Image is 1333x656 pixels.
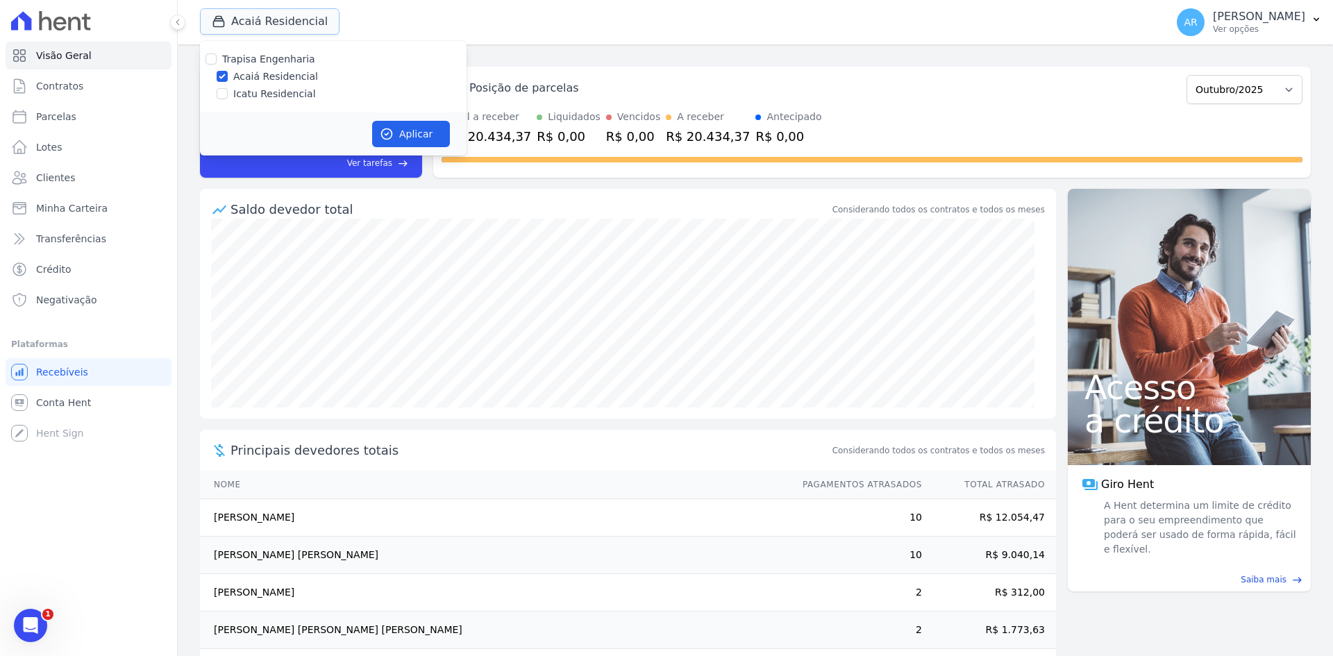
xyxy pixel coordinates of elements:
[36,49,92,62] span: Visão Geral
[606,127,660,146] div: R$ 0,00
[789,574,923,612] td: 2
[200,537,789,574] td: [PERSON_NAME] [PERSON_NAME]
[766,110,821,124] div: Antecipado
[1101,476,1154,493] span: Giro Hent
[6,389,171,417] a: Conta Hent
[1292,575,1302,585] span: east
[200,612,789,649] td: [PERSON_NAME] [PERSON_NAME] [PERSON_NAME]
[1213,24,1305,35] p: Ver opções
[251,157,408,169] a: Ver tarefas east
[200,471,789,499] th: Nome
[537,127,601,146] div: R$ 0,00
[372,121,450,147] button: Aplicar
[617,110,660,124] div: Vencidos
[6,358,171,386] a: Recebíveis
[789,612,923,649] td: 2
[923,574,1056,612] td: R$ 312,00
[233,87,316,101] label: Icatu Residencial
[923,471,1056,499] th: Total Atrasado
[789,471,923,499] th: Pagamentos Atrasados
[1084,371,1294,404] span: Acesso
[755,127,821,146] div: R$ 0,00
[36,201,108,215] span: Minha Carteira
[233,69,318,84] label: Acaiá Residencial
[200,499,789,537] td: [PERSON_NAME]
[347,157,392,169] span: Ver tarefas
[6,72,171,100] a: Contratos
[398,158,408,169] span: east
[230,200,830,219] div: Saldo devedor total
[200,574,789,612] td: [PERSON_NAME]
[36,232,106,246] span: Transferências
[447,127,531,146] div: R$ 20.434,37
[6,164,171,192] a: Clientes
[923,537,1056,574] td: R$ 9.040,14
[6,194,171,222] a: Minha Carteira
[1101,498,1297,557] span: A Hent determina um limite de crédito para o seu empreendimento que poderá ser usado de forma ráp...
[1213,10,1305,24] p: [PERSON_NAME]
[469,80,579,96] div: Posição de parcelas
[36,365,88,379] span: Recebíveis
[200,8,339,35] button: Acaiá Residencial
[36,396,91,410] span: Conta Hent
[230,441,830,460] span: Principais devedores totais
[6,42,171,69] a: Visão Geral
[789,499,923,537] td: 10
[666,127,750,146] div: R$ 20.434,37
[6,133,171,161] a: Lotes
[36,262,72,276] span: Crédito
[923,612,1056,649] td: R$ 1.773,63
[11,336,166,353] div: Plataformas
[1076,573,1302,586] a: Saiba mais east
[36,110,76,124] span: Parcelas
[36,171,75,185] span: Clientes
[6,255,171,283] a: Crédito
[1184,17,1197,27] span: AR
[36,140,62,154] span: Lotes
[6,225,171,253] a: Transferências
[36,293,97,307] span: Negativação
[1084,404,1294,437] span: a crédito
[6,103,171,131] a: Parcelas
[1166,3,1333,42] button: AR [PERSON_NAME] Ver opções
[447,110,531,124] div: Total a receber
[548,110,601,124] div: Liquidados
[222,53,315,65] label: Trapisa Engenharia
[923,499,1056,537] td: R$ 12.054,47
[14,609,47,642] iframe: Intercom live chat
[42,609,53,620] span: 1
[789,537,923,574] td: 10
[677,110,724,124] div: A receber
[832,203,1045,216] div: Considerando todos os contratos e todos os meses
[832,444,1045,457] span: Considerando todos os contratos e todos os meses
[1241,573,1286,586] span: Saiba mais
[36,79,83,93] span: Contratos
[6,286,171,314] a: Negativação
